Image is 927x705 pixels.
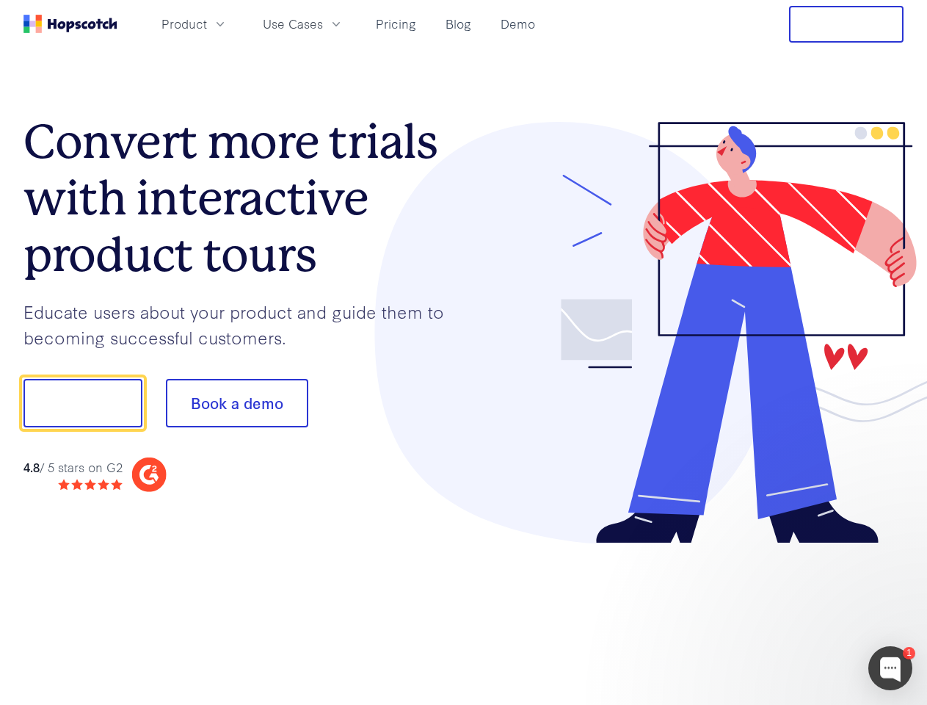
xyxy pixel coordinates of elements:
p: Educate users about your product and guide them to becoming successful customers. [23,299,464,350]
button: Free Trial [789,6,904,43]
button: Show me! [23,379,142,427]
span: Product [161,15,207,33]
button: Book a demo [166,379,308,427]
button: Product [153,12,236,36]
div: / 5 stars on G2 [23,458,123,477]
div: 1 [903,647,915,659]
a: Demo [495,12,541,36]
a: Blog [440,12,477,36]
span: Use Cases [263,15,323,33]
a: Home [23,15,117,33]
strong: 4.8 [23,458,40,475]
button: Use Cases [254,12,352,36]
h1: Convert more trials with interactive product tours [23,114,464,283]
a: Pricing [370,12,422,36]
